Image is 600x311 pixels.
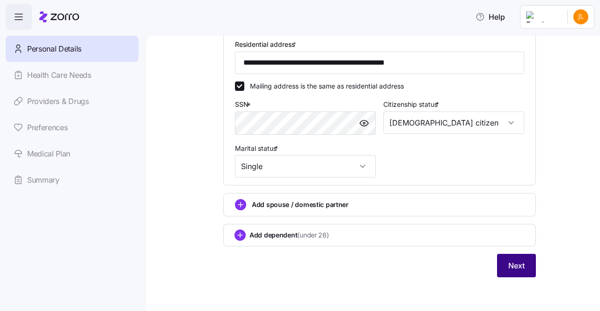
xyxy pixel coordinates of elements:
label: Mailing address is the same as residential address [244,81,404,91]
img: Employer logo [526,11,560,22]
label: Marital status [235,143,280,154]
button: Help [468,7,512,26]
svg: add icon [234,230,246,241]
label: SSN [235,99,253,110]
span: Add spouse / domestic partner [252,200,349,209]
a: Personal Details [6,36,139,62]
span: Help [476,11,505,22]
button: Next [497,254,536,277]
svg: add icon [235,199,246,210]
span: (under 26) [297,230,329,240]
span: Personal Details [27,43,81,55]
img: 6f459adba7b1157317e596b86dae98fa [573,9,588,24]
span: Next [508,260,525,271]
label: Citizenship status [383,99,441,110]
input: Select marital status [235,155,376,178]
label: Residential address [235,39,298,50]
input: Select citizenship status [383,111,524,134]
span: Add dependent [249,230,329,240]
